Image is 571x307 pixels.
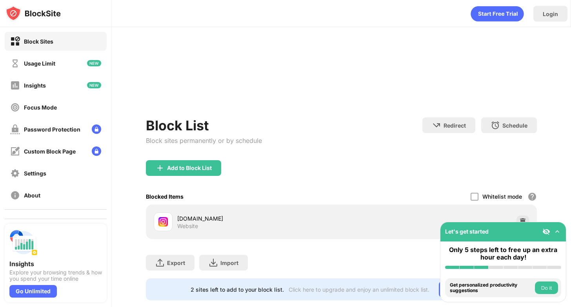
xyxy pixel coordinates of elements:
div: Custom Block Page [24,148,76,155]
img: focus-off.svg [10,102,20,112]
div: Import [220,259,238,266]
div: Block List [146,117,262,133]
img: lock-menu.svg [92,124,101,134]
div: Redirect [444,122,466,129]
div: 2 sites left to add to your block list. [191,286,284,293]
div: Insights [24,82,46,89]
iframe: Banner [146,49,536,108]
div: Schedule [502,122,527,129]
div: Click here to upgrade and enjoy an unlimited block list. [289,286,429,293]
img: insights-off.svg [10,80,20,90]
div: Block Sites [24,38,53,45]
div: animation [471,6,524,22]
div: Go Unlimited [439,281,493,297]
img: customize-block-page-off.svg [10,146,20,156]
div: Website [177,223,198,230]
div: [DOMAIN_NAME] [177,214,341,223]
div: Focus Mode [24,104,57,111]
div: Block sites permanently or by schedule [146,137,262,144]
div: Add to Block List [167,165,212,171]
div: Let's get started [445,228,489,235]
div: Login [543,11,558,17]
div: Usage Limit [24,60,55,67]
div: Whitelist mode [482,193,522,200]
div: Export [167,259,185,266]
div: Password Protection [24,126,80,133]
img: new-icon.svg [87,60,101,66]
img: time-usage-off.svg [10,58,20,68]
img: block-on.svg [10,37,20,46]
img: password-protection-off.svg [10,124,20,134]
div: Settings [24,170,46,177]
img: favicons [158,217,168,227]
img: omni-setup-toggle.svg [553,228,561,236]
div: Blocked Items [146,193,184,200]
img: settings-off.svg [10,168,20,178]
img: logo-blocksite.svg [5,5,61,21]
div: Only 5 steps left to free up an extra hour each day! [445,246,561,261]
div: Explore your browsing trends & how you spend your time online [9,269,102,282]
button: Do it [535,281,558,294]
img: eye-not-visible.svg [542,228,550,236]
img: lock-menu.svg [92,146,101,156]
img: new-icon.svg [87,82,101,88]
div: Go Unlimited [9,285,57,298]
div: Insights [9,260,102,268]
div: Get personalized productivity suggestions [450,282,533,294]
img: push-insights.svg [9,228,38,257]
img: about-off.svg [10,190,20,200]
div: About [24,192,40,199]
